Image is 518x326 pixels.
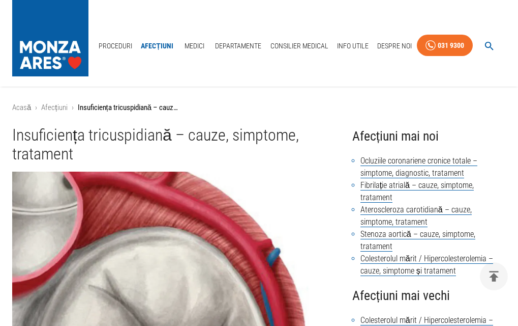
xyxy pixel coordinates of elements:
a: Afecțiuni [137,36,177,57]
a: Info Utile [333,36,373,57]
a: Acasă [12,103,31,112]
h4: Afecțiuni mai vechi [352,285,506,306]
button: delete [480,262,508,290]
p: Insuficiența tricuspidiană – cauze, simptome, tratament [78,102,179,114]
a: 031 9300 [417,35,473,57]
nav: breadcrumb [12,102,506,114]
a: Afecțiuni [41,103,67,112]
li: › [72,102,74,114]
h1: Insuficiența tricuspidiană – cauze, simptome, tratament [12,126,336,164]
a: Consilier Medical [266,36,332,57]
li: › [35,102,37,114]
a: Fibrilație atrială – cauze, simptome, tratament [360,180,474,203]
a: Proceduri [95,36,136,57]
a: Stenoza aortică – cauze, simptome, tratament [360,229,475,252]
a: Despre Noi [373,36,416,57]
div: 031 9300 [438,39,464,52]
h4: Afecțiuni mai noi [352,126,506,147]
a: Ateroscleroza carotidiană – cauze, simptome, tratament [360,205,472,227]
a: Medici [178,36,210,57]
a: Ocluziile coronariene cronice totale – simptome, diagnostic, tratament [360,156,477,178]
a: Colesterolul mărit / Hipercolesterolemia – cauze, simptome și tratament [360,254,493,276]
a: Departamente [211,36,265,57]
